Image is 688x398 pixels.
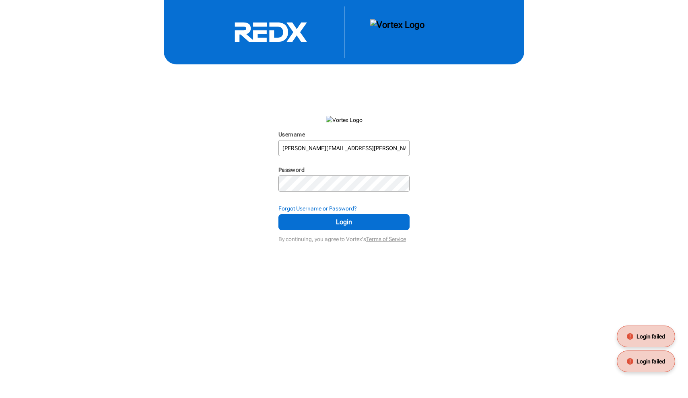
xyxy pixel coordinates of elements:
span: Login failed [637,357,665,365]
strong: Forgot Username or Password? [278,205,357,212]
a: Terms of Service [366,236,406,242]
div: Forgot Username or Password? [278,204,410,212]
label: Password [278,167,305,173]
div: By continuing, you agree to Vortex's [278,232,410,243]
img: Vortex Logo [326,116,363,124]
label: Username [278,131,305,138]
img: Vortex Logo [370,19,424,45]
svg: RedX Logo [210,22,331,43]
span: Login [288,217,400,227]
span: Login failed [637,332,665,340]
button: Login [278,214,410,230]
